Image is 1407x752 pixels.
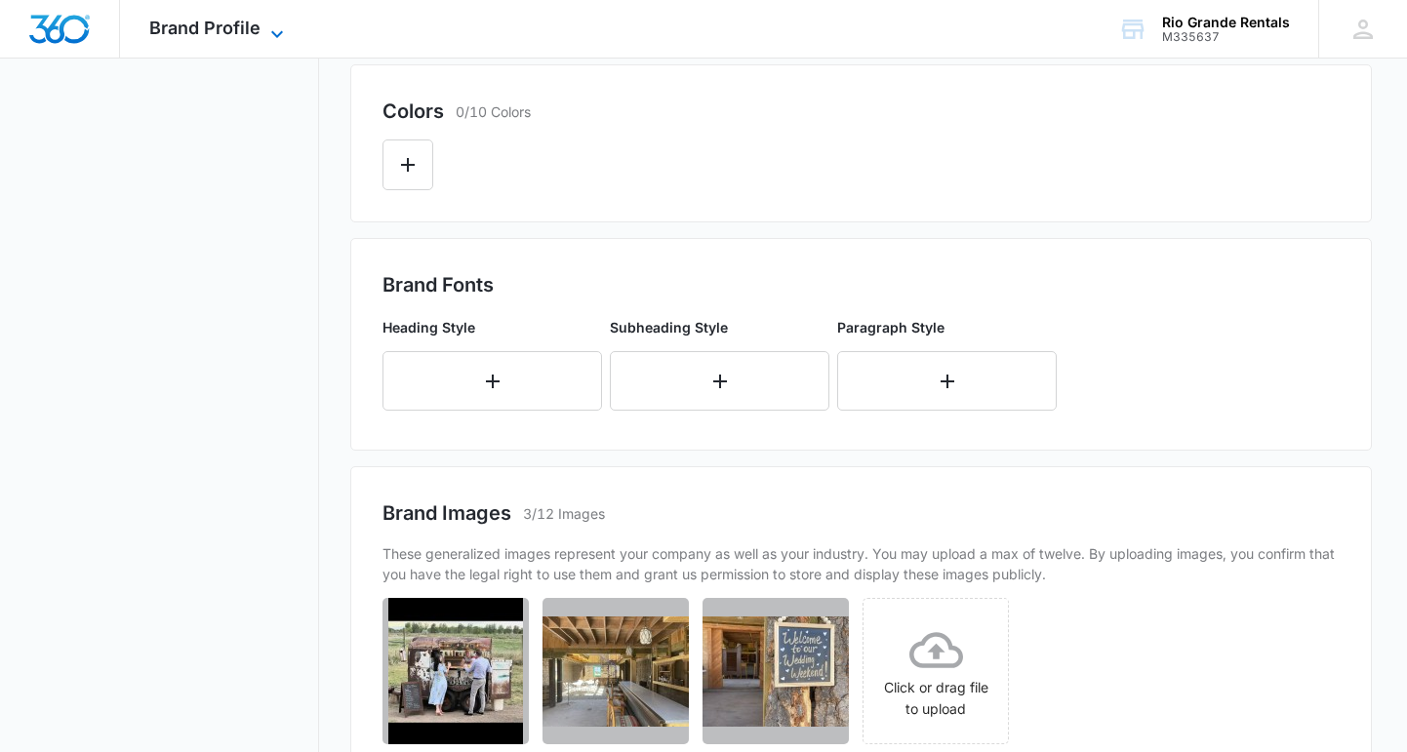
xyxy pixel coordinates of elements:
button: Edit Color [382,139,433,190]
span: Click or drag file to upload [864,599,1008,743]
p: 0/10 Colors [456,101,531,122]
div: account name [1162,15,1290,30]
p: Heading Style [382,317,602,337]
div: account id [1162,30,1290,44]
img: User uploaded image [703,616,849,727]
p: Paragraph Style [837,317,1057,337]
div: Click or drag file to upload [864,623,1008,720]
img: User uploaded image [388,598,523,744]
img: User uploaded image [543,616,689,727]
p: These generalized images represent your company as well as your industry. You may upload a max of... [382,543,1340,584]
h2: Brand Images [382,498,511,528]
p: 3/12 Images [523,503,605,524]
h2: Colors [382,97,444,126]
span: Brand Profile [149,18,261,38]
p: Subheading Style [610,317,829,337]
h2: Brand Fonts [382,270,1340,299]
